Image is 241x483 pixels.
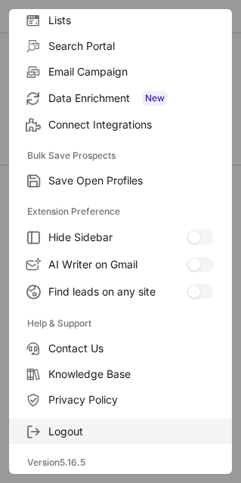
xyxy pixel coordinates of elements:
[9,419,232,444] label: Logout
[48,367,214,381] span: Knowledge Base
[48,39,214,53] span: Search Portal
[48,65,214,79] span: Email Campaign
[9,8,232,33] label: Lists
[48,285,187,299] span: Find leads on any site
[48,342,214,355] span: Contact Us
[27,144,214,168] label: Bulk Save Prospects
[48,425,214,438] span: Logout
[48,174,214,187] span: Save Open Profiles
[48,258,187,271] span: AI Writer on Gmail
[9,59,232,85] label: Email Campaign
[48,231,187,244] span: Hide Sidebar
[9,33,232,59] label: Search Portal
[9,387,232,413] label: Privacy Policy
[48,118,214,132] span: Connect Integrations
[9,450,232,475] div: Version 5.16.5
[27,311,214,336] label: Help & Support
[9,85,232,112] label: Data Enrichment New
[9,336,232,361] label: Contact Us
[9,224,232,251] label: Hide Sidebar
[9,278,232,305] label: Find leads on any site
[48,14,214,27] span: Lists
[142,91,168,106] span: New
[48,393,214,407] span: Privacy Policy
[9,168,232,194] label: Save Open Profiles
[27,200,214,224] label: Extension Preference
[48,91,214,106] span: Data Enrichment
[9,112,232,138] label: Connect Integrations
[9,251,232,278] label: AI Writer on Gmail
[9,361,232,387] label: Knowledge Base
